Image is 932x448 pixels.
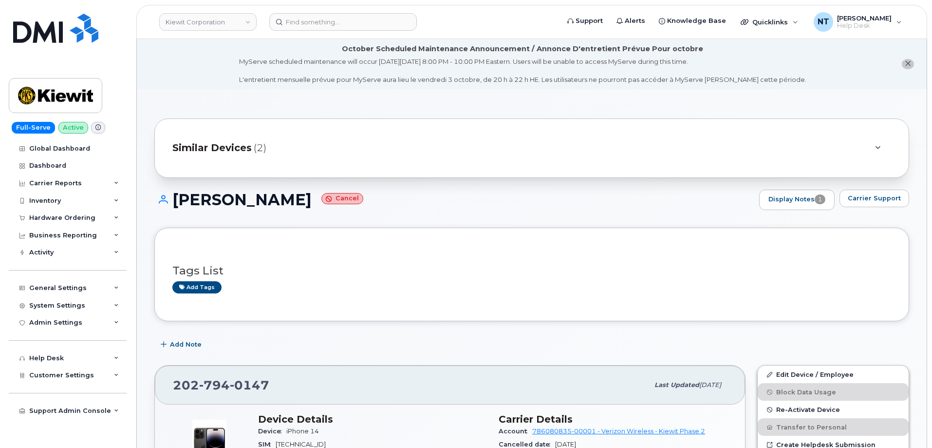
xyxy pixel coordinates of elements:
div: MyServe scheduled maintenance will occur [DATE][DATE] 8:00 PM - 10:00 PM Eastern. Users will be u... [239,57,806,84]
span: 794 [199,378,230,392]
span: 1 [815,195,825,204]
span: [DATE] [699,381,721,389]
button: Re-Activate Device [758,401,909,418]
span: Cancelled date [499,441,555,448]
span: SIM [258,441,276,448]
a: Add tags [172,281,222,293]
span: Add Note [170,340,202,349]
span: Carrier Support [848,194,901,203]
h3: Carrier Details [499,413,727,425]
span: [TECHNICAL_ID] [276,441,326,448]
span: Re-Activate Device [776,406,840,413]
span: Last updated [654,381,699,389]
span: (2) [254,141,266,155]
span: Device [258,428,286,435]
span: [DATE] [555,441,576,448]
small: Cancel [321,193,363,204]
div: October Scheduled Maintenance Announcement / Annonce D'entretient Prévue Pour octobre [342,44,703,54]
button: Carrier Support [839,190,909,207]
span: 202 [173,378,269,392]
span: Similar Devices [172,141,252,155]
button: Add Note [154,336,210,353]
a: 786080835-00001 - Verizon Wireless - Kiewit Phase 2 [532,428,705,435]
iframe: Messenger Launcher [890,406,925,441]
h3: Device Details [258,413,487,425]
button: Transfer to Personal [758,418,909,436]
a: Display Notes1 [759,190,835,210]
h1: [PERSON_NAME] [154,191,754,208]
button: close notification [902,59,914,69]
span: 0147 [230,378,269,392]
span: iPhone 14 [286,428,319,435]
button: Block Data Usage [758,383,909,401]
a: Edit Device / Employee [758,366,909,383]
h3: Tags List [172,265,891,277]
span: Account [499,428,532,435]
